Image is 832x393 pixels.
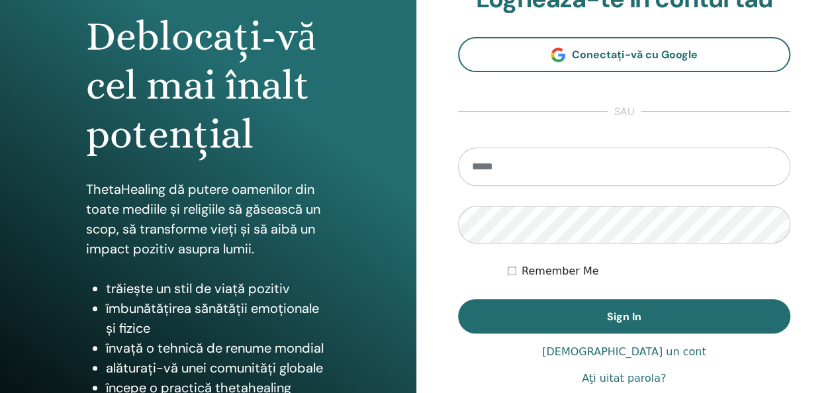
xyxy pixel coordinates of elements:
h1: Deblocați-vă cel mai înalt potențial [86,12,330,159]
li: trăiește un stil de viață pozitiv [106,279,330,298]
a: Conectați-vă cu Google [458,37,791,72]
span: Sign In [607,310,641,324]
a: [DEMOGRAPHIC_DATA] un cont [542,344,706,360]
button: Sign In [458,299,791,333]
li: alăturați-vă unei comunități globale [106,358,330,378]
span: sau [608,104,641,120]
span: Conectați-vă cu Google [572,48,697,62]
p: ThetaHealing dă putere oamenilor din toate mediile și religiile să găsească un scop, să transform... [86,179,330,259]
li: îmbunătățirea sănătății emoționale și fizice [106,298,330,338]
li: învață o tehnică de renume mondial [106,338,330,358]
label: Remember Me [522,263,599,279]
div: Keep me authenticated indefinitely or until I manually logout [508,263,790,279]
a: Aţi uitat parola? [582,371,666,386]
